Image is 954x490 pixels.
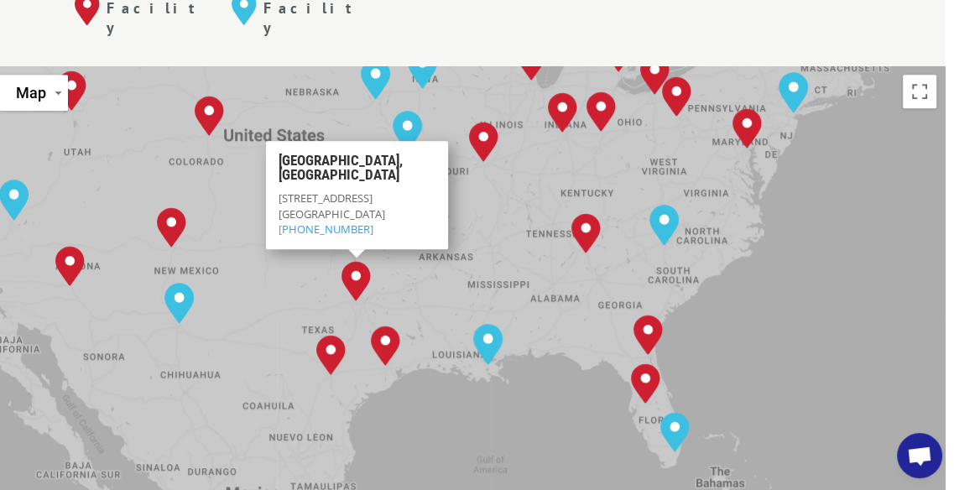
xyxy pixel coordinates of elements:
div: Baltimore, MD [726,102,769,155]
div: Houston, TX [364,319,407,373]
div: Springfield, MO [409,150,451,204]
span: [STREET_ADDRESS] [278,191,372,206]
button: Toggle fullscreen view [903,75,936,108]
a: Open chat [897,433,942,478]
div: Denver, CO [188,89,231,143]
div: Lakeland, FL [624,357,667,410]
div: Omaha, NE [354,52,397,106]
a: [PHONE_NUMBER] [278,222,373,237]
div: St. Louis, MO [462,115,505,169]
span: Close [429,149,441,160]
div: El Paso, TX [158,276,201,330]
div: New Orleans, LA [467,317,509,371]
h3: [GEOGRAPHIC_DATA], [GEOGRAPHIC_DATA] [278,154,435,191]
div: Jacksonville, FL [627,308,670,362]
div: Kansas City, MO [386,104,429,158]
div: Elizabeth, NJ [772,65,815,119]
span: Map [16,84,46,102]
div: Cleveland, OH [633,48,676,102]
div: Pittsburgh, PA [655,70,698,123]
div: Miami, FL [654,405,696,459]
span: [GEOGRAPHIC_DATA] [278,206,384,222]
div: Phoenix, AZ [49,239,91,293]
div: Des Moines, IA [401,41,444,95]
div: Dayton, OH [580,85,623,138]
div: Dallas, TX [335,254,378,308]
div: Tunnel Hill, GA [565,206,607,260]
div: Indianapolis, IN [541,86,584,139]
div: Charlotte, NC [643,198,686,252]
div: San Antonio, TX [310,328,352,382]
div: Albuquerque, NM [150,201,193,254]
